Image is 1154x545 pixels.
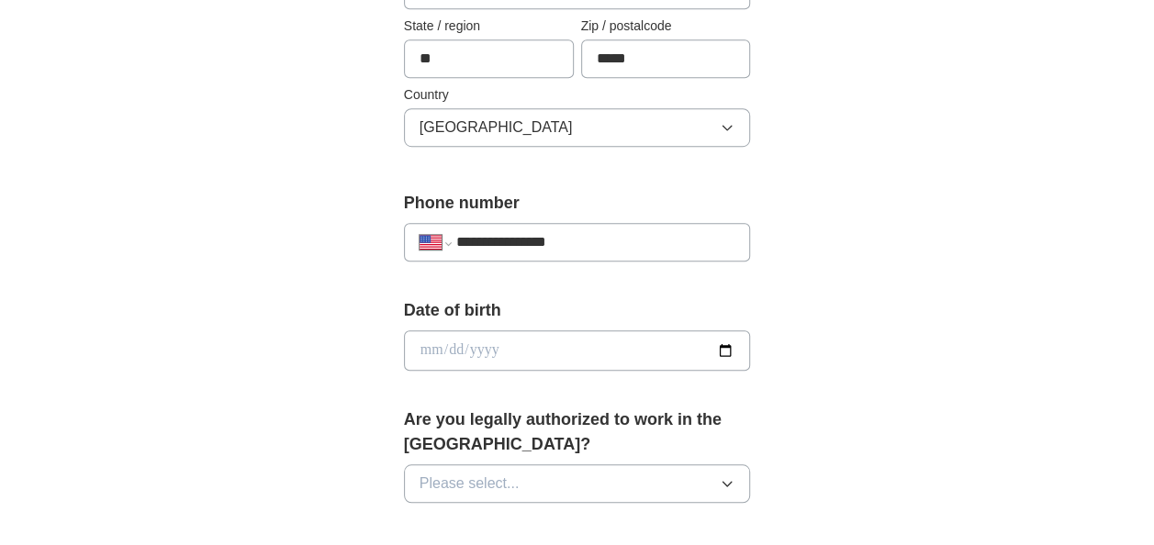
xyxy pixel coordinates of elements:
[404,464,751,503] button: Please select...
[420,473,520,495] span: Please select...
[404,298,751,323] label: Date of birth
[404,85,751,105] label: Country
[404,108,751,147] button: [GEOGRAPHIC_DATA]
[404,17,574,36] label: State / region
[404,191,751,216] label: Phone number
[404,407,751,457] label: Are you legally authorized to work in the [GEOGRAPHIC_DATA]?
[420,117,573,139] span: [GEOGRAPHIC_DATA]
[581,17,751,36] label: Zip / postalcode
